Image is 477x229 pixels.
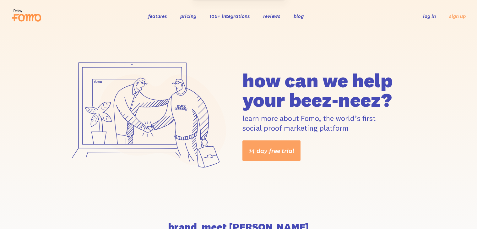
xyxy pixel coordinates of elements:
[148,13,167,19] a: features
[242,113,414,133] p: learn more about Fomo, the world’s first social proof marketing platform
[294,13,304,19] a: blog
[242,71,414,110] h1: how can we help your beez-neez?
[423,13,436,19] a: log in
[242,140,301,161] a: 14 day free trial
[449,13,466,19] a: sign up
[263,13,280,19] a: reviews
[209,13,250,19] a: 106+ integrations
[180,13,196,19] a: pricing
